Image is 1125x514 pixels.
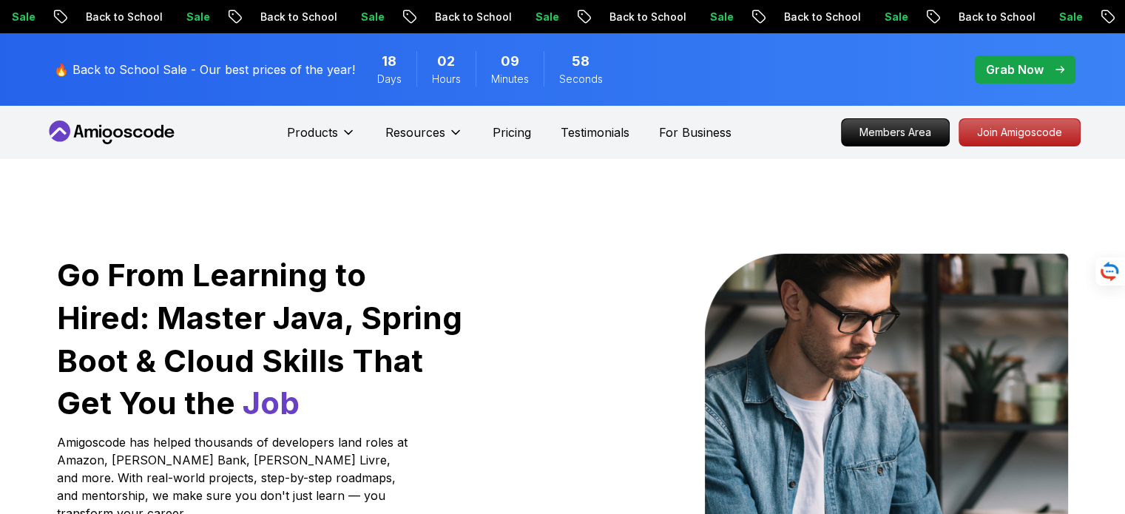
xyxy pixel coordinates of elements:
[385,124,445,141] p: Resources
[944,10,1044,24] p: Back to School
[57,254,464,425] h1: Go From Learning to Hired: Master Java, Spring Boot & Cloud Skills That Get You the
[959,119,1080,146] p: Join Amigoscode
[491,72,529,87] span: Minutes
[572,51,589,72] span: 58 Seconds
[243,384,300,422] span: Job
[377,72,402,87] span: Days
[432,72,461,87] span: Hours
[870,10,917,24] p: Sale
[501,51,519,72] span: 9 Minutes
[841,118,950,146] a: Members Area
[595,10,695,24] p: Back to School
[54,61,355,78] p: 🔥 Back to School Sale - Our best prices of the year!
[559,72,603,87] span: Seconds
[1044,10,1092,24] p: Sale
[695,10,743,24] p: Sale
[172,10,219,24] p: Sale
[71,10,172,24] p: Back to School
[561,124,629,141] a: Testimonials
[437,51,455,72] span: 2 Hours
[385,124,463,153] button: Resources
[959,118,1081,146] a: Join Amigoscode
[420,10,521,24] p: Back to School
[382,51,396,72] span: 18 Days
[493,124,531,141] a: Pricing
[246,10,346,24] p: Back to School
[659,124,732,141] a: For Business
[842,119,949,146] p: Members Area
[521,10,568,24] p: Sale
[346,10,393,24] p: Sale
[287,124,356,153] button: Products
[287,124,338,141] p: Products
[986,61,1044,78] p: Grab Now
[769,10,870,24] p: Back to School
